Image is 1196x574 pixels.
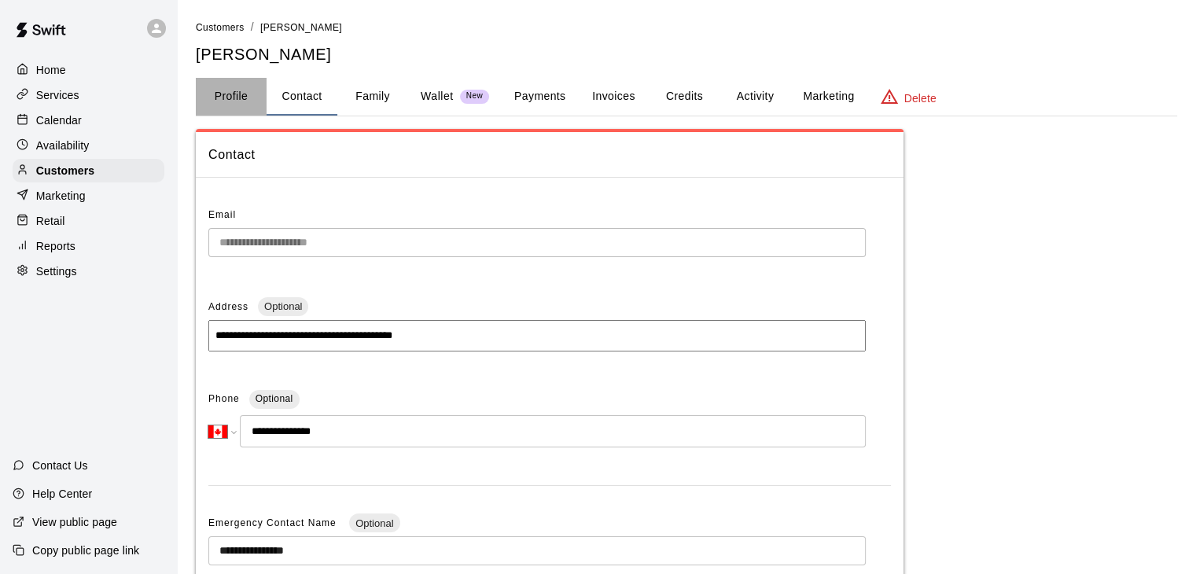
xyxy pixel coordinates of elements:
a: Marketing [13,184,164,208]
a: Services [13,83,164,107]
p: Delete [904,90,937,106]
button: Family [337,78,408,116]
button: Contact [267,78,337,116]
p: Settings [36,263,77,279]
span: Customers [196,22,245,33]
p: Copy public page link [32,543,139,558]
p: Reports [36,238,75,254]
button: Invoices [578,78,649,116]
p: Wallet [421,88,454,105]
p: Customers [36,163,94,178]
p: Marketing [36,188,86,204]
button: Profile [196,78,267,116]
span: Optional [258,300,308,312]
span: Address [208,301,248,312]
a: Retail [13,209,164,233]
span: Emergency Contact Name [208,517,340,528]
p: Calendar [36,112,82,128]
button: Credits [649,78,719,116]
div: The email of an existing customer can only be changed by the customer themselves at https://book.... [208,228,866,257]
a: Reports [13,234,164,258]
span: Email [208,209,236,220]
span: New [460,91,489,101]
a: Settings [13,259,164,283]
button: Activity [719,78,790,116]
a: Availability [13,134,164,157]
li: / [251,19,254,35]
div: basic tabs example [196,78,1177,116]
p: Contact Us [32,458,88,473]
span: Optional [256,393,293,404]
button: Payments [502,78,578,116]
span: [PERSON_NAME] [260,22,342,33]
a: Customers [196,20,245,33]
a: Home [13,58,164,82]
p: Retail [36,213,65,229]
span: Contact [208,145,891,165]
p: Help Center [32,486,92,502]
a: Customers [13,159,164,182]
p: Services [36,87,79,103]
p: Availability [36,138,90,153]
p: Home [36,62,66,78]
h5: [PERSON_NAME] [196,44,1177,65]
a: Calendar [13,109,164,132]
nav: breadcrumb [196,19,1177,36]
span: Optional [349,517,399,529]
p: View public page [32,514,117,530]
button: Marketing [790,78,867,116]
span: Phone [208,387,240,412]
